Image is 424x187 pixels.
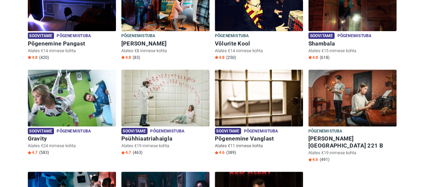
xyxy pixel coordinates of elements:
p: Alates €19 inimese kohta [121,143,209,149]
span: 4.8 [121,55,131,60]
a: Gravity Soovitame Põgenemistuba Gravity Alates €24 inimese kohta Star4.7 (583) [28,70,116,157]
img: Star [28,151,31,154]
p: Alates €8 inimese kohta [121,48,209,54]
p: Alates €14 inimese kohta [215,48,303,54]
img: Star [28,56,31,59]
img: Star [215,151,218,154]
span: (420) [39,55,49,60]
span: (618) [320,55,329,60]
span: 4.8 [28,55,38,60]
span: (583) [39,150,49,155]
h6: Shambala [308,40,397,47]
a: Põgenemine Vanglast Soovitame Põgenemistuba Põgenemine Vanglast Alates €11 inimese kohta Star4.6 ... [215,70,303,157]
span: Soovitame [28,32,54,39]
span: Põgenemistuba [244,128,278,135]
span: 4.7 [28,150,38,155]
h6: [PERSON_NAME][GEOGRAPHIC_DATA] 221 B [308,135,397,149]
span: 4.8 [308,55,318,60]
span: Soovitame [308,32,335,39]
img: Star [308,56,312,59]
span: Põgenemistuba [337,32,371,40]
span: Soovitame [28,128,54,134]
span: (250) [226,55,236,60]
span: (491) [320,157,329,162]
span: Põgenemistuba [121,32,156,40]
img: Star [308,158,312,161]
span: Põgenemistuba [57,32,91,40]
span: Põgenemistuba [308,128,343,135]
p: Alates €15 inimese kohta [308,48,397,54]
h6: Põgenemine Pangast [28,40,116,47]
p: Alates €11 inimese kohta [215,143,303,149]
img: Star [121,56,125,59]
h6: Psühhiaatriahaigla [121,135,209,142]
span: 4.8 [215,55,225,60]
img: Psühhiaatriahaigla [121,70,209,126]
span: Soovitame [215,128,241,134]
img: Star [215,56,218,59]
p: Alates €19 inimese kohta [308,150,397,156]
a: Psühhiaatriahaigla Soovitame Põgenemistuba Psühhiaatriahaigla Alates €19 inimese kohta Star4.7 (463) [121,70,209,157]
span: Põgenemistuba [150,128,184,135]
span: Põgenemistuba [215,32,249,40]
img: Põgenemine Vanglast [215,70,303,126]
h6: Võlurite Kool [215,40,303,47]
a: Baker Street 221 B Põgenemistuba [PERSON_NAME][GEOGRAPHIC_DATA] 221 B Alates €19 inimese kohta St... [308,70,397,164]
span: 4.6 [215,150,225,155]
span: (83) [133,55,140,60]
img: Star [121,151,125,154]
img: Gravity [28,70,116,126]
h6: [PERSON_NAME] [121,40,209,47]
span: Soovitame [121,128,148,134]
span: (463) [133,150,142,155]
span: (389) [226,150,236,155]
span: 4.7 [121,150,131,155]
p: Alates €24 inimese kohta [28,143,116,149]
span: 4.6 [308,157,318,162]
h6: Gravity [28,135,116,142]
img: Baker Street 221 B [308,70,397,126]
span: Põgenemistuba [57,128,91,135]
h6: Põgenemine Vanglast [215,135,303,142]
p: Alates €14 inimese kohta [28,48,116,54]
